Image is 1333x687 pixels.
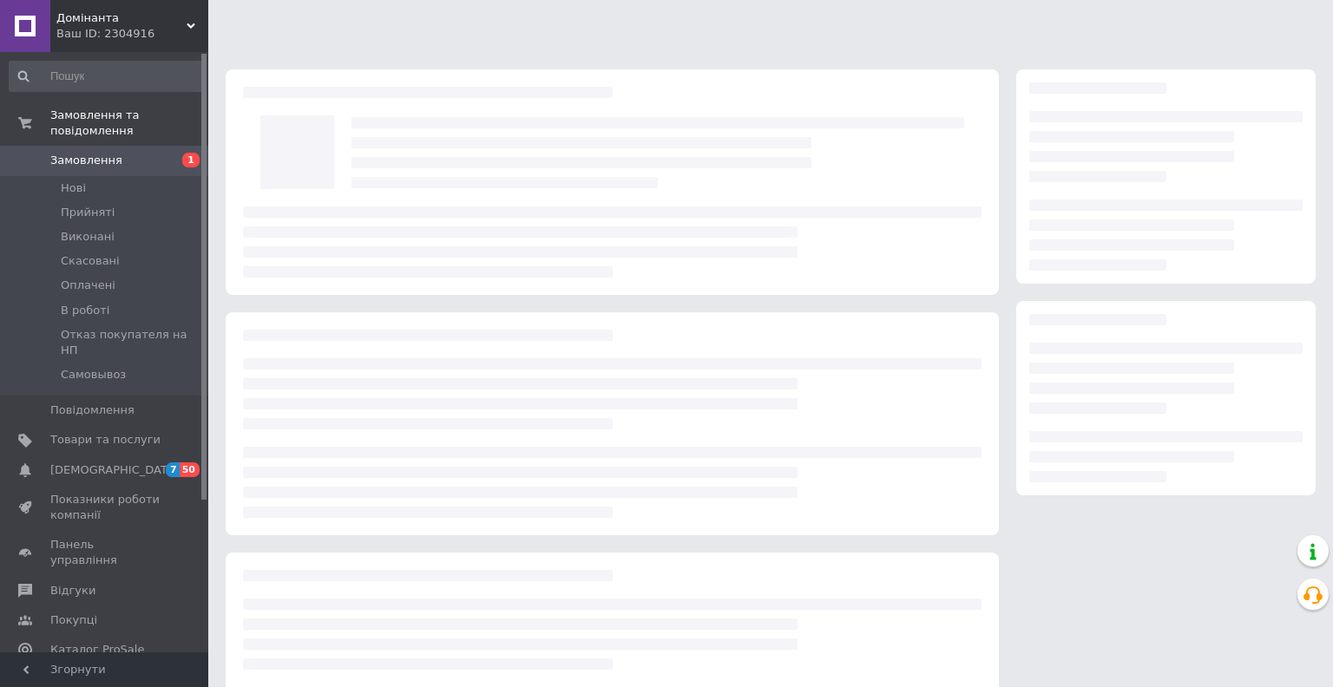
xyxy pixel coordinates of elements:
span: Показники роботи компанії [50,492,161,523]
span: Відгуки [50,583,95,599]
span: 50 [180,462,200,477]
span: Виконані [61,229,115,245]
span: 7 [166,462,180,477]
span: Замовлення [50,153,122,168]
span: Отказ покупателя на НП [61,327,203,358]
span: Товари та послуги [50,432,161,448]
span: [DEMOGRAPHIC_DATA] [50,462,179,478]
span: Панель управління [50,537,161,568]
span: Покупці [50,612,97,628]
span: Каталог ProSale [50,642,144,658]
span: Скасовані [61,253,120,269]
div: Ваш ID: 2304916 [56,26,208,42]
span: В роботі [61,303,109,318]
span: Нові [61,180,86,196]
span: 1 [182,153,200,167]
span: Повідомлення [50,402,135,418]
span: Оплачені [61,278,115,293]
input: Пошук [9,61,205,92]
span: Самовывоз [61,367,126,383]
span: Замовлення та повідомлення [50,108,208,139]
span: Прийняті [61,205,115,220]
span: Домінанта [56,10,187,26]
